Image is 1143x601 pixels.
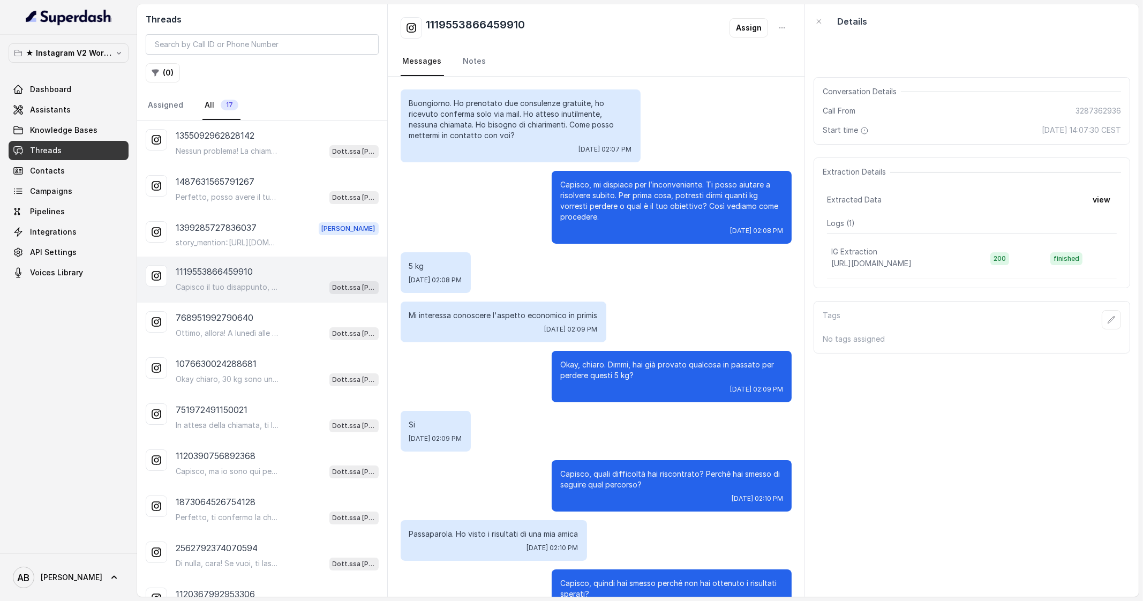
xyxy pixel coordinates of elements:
[560,578,783,599] p: Capisco, quindi hai smesso perché non hai ottenuto i risultati sperati?
[176,282,279,292] p: Capisco il tuo disappunto, mi dispiace davvero per questa esperienza. Se vorrai riprovare in futu...
[176,311,253,324] p: 768951992790640
[176,558,279,569] p: Di nulla, cara! Se vuoi, ti lascio anche il link per entrare nel nostro gruppo Facebook, dove tro...
[823,125,871,136] span: Start time
[9,202,129,221] a: Pipelines
[1086,190,1117,209] button: view
[333,146,375,157] p: Dott.ssa [PERSON_NAME]
[831,259,912,268] span: [URL][DOMAIN_NAME]
[146,63,180,82] button: (0)
[26,47,111,59] p: ★ Instagram V2 Workspace
[990,252,1009,265] span: 200
[176,265,253,278] p: 1119553866459910
[1076,106,1121,116] span: 3287362936
[333,374,375,385] p: Dott.ssa [PERSON_NAME]
[823,310,840,329] p: Tags
[1050,252,1082,265] span: finished
[545,325,598,334] span: [DATE] 02:09 PM
[176,542,258,554] p: 2562792374070594
[333,559,375,569] p: Dott.ssa [PERSON_NAME]
[409,261,462,272] p: 5 kg
[176,449,255,462] p: 1120390756892368
[146,34,379,55] input: Search by Call ID or Phone Number
[176,237,279,248] p: story_mention::[URL][DOMAIN_NAME]
[9,562,129,592] a: [PERSON_NAME]
[176,221,257,235] p: 1399285727836037
[26,9,112,26] img: light.svg
[409,419,462,430] p: Si
[18,572,30,583] text: AB
[30,145,62,156] span: Threads
[333,282,375,293] p: Dott.ssa [PERSON_NAME]
[176,466,279,477] p: Capisco, ma io sono qui per aiutarti con il Metodo FESPA e la tua libertà alimentare. Per iniziar...
[9,222,129,242] a: Integrations
[333,420,375,431] p: Dott.ssa [PERSON_NAME]
[560,359,783,381] p: Okay, chiaro. Dimmi, hai già provato qualcosa in passato per perdere questi 5 kg?
[827,218,1117,229] p: Logs ( 1 )
[176,588,255,600] p: 1120367992953306
[176,129,254,142] p: 1355092962828142
[176,192,279,202] p: Perfetto, posso avere il tuo numero di telefono per inserire la candidatura e prenotare la chiama...
[176,357,257,370] p: 1076630024288681
[30,247,77,258] span: API Settings
[823,86,901,97] span: Conversation Details
[409,529,578,539] p: Passaparola. Ho visto i risultati di una mia amica
[823,106,855,116] span: Call From
[9,43,129,63] button: ★ Instagram V2 Workspace
[9,182,129,201] a: Campaigns
[401,47,444,76] a: Messages
[333,328,375,339] p: Dott.ssa [PERSON_NAME]
[146,91,379,120] nav: Tabs
[30,166,65,176] span: Contacts
[30,227,77,237] span: Integrations
[579,145,632,154] span: [DATE] 02:07 PM
[560,179,783,222] p: Capisco, mi dispiace per l’inconveniente. Ti posso aiutare a risolvere subito. Per prima cosa, po...
[730,18,768,37] button: Assign
[730,227,783,235] span: [DATE] 02:08 PM
[823,167,890,177] span: Extraction Details
[146,13,379,26] h2: Threads
[426,17,525,39] h2: 1119553866459910
[409,98,632,141] p: Buongiorno. Ho prenotato due consulenze gratuite, ho ricevuto conferma solo via mail. Ho atteso i...
[409,434,462,443] span: [DATE] 02:09 PM
[333,192,375,203] p: Dott.ssa [PERSON_NAME]
[333,513,375,523] p: Dott.ssa [PERSON_NAME]
[409,310,598,321] p: Mi interessa conoscere l'aspetto economico in primis
[560,469,783,490] p: Capisco, quali difficoltà hai riscontrato? Perché hai smesso di seguire quel percorso?
[176,512,279,523] p: Perfetto, ti confermo la chiamata per [DATE] alle 19:20! Un nostro segretario ti chiamerà per ill...
[202,91,240,120] a: All17
[823,334,1121,344] p: No tags assigned
[41,572,102,583] span: [PERSON_NAME]
[176,374,279,385] p: Okay chiaro, 30 kg sono un bel traguardo! Hai già provato qualcosa in passato per perdere questi ...
[461,47,488,76] a: Notes
[176,403,247,416] p: 751972491150021
[30,186,72,197] span: Campaigns
[9,263,129,282] a: Voices Library
[176,146,279,156] p: Nessun problema! La chiamata può essere fatta nel giorno e all’orario che preferisci. Dimmi quand...
[30,125,97,136] span: Knowledge Bases
[176,328,279,339] p: Ottimo, allora! A lunedì alle 16:00. Buona giornata! 😊
[30,267,83,278] span: Voices Library
[221,100,238,110] span: 17
[319,222,379,235] span: [PERSON_NAME]
[30,206,65,217] span: Pipelines
[732,494,783,503] span: [DATE] 02:10 PM
[827,194,882,205] span: Extracted Data
[409,276,462,284] span: [DATE] 02:08 PM
[176,175,254,188] p: 1487631565791267
[176,495,255,508] p: 1873064526754128
[333,467,375,477] p: Dott.ssa [PERSON_NAME]
[9,80,129,99] a: Dashboard
[146,91,185,120] a: Assigned
[831,246,877,257] p: IG Extraction
[9,121,129,140] a: Knowledge Bases
[837,15,867,28] p: Details
[401,47,792,76] nav: Tabs
[9,161,129,181] a: Contacts
[9,100,129,119] a: Assistants
[730,385,783,394] span: [DATE] 02:09 PM
[9,243,129,262] a: API Settings
[527,544,578,552] span: [DATE] 02:10 PM
[1042,125,1121,136] span: [DATE] 14:07:30 CEST
[176,420,279,431] p: In attesa della chiamata, ti lascio il link per entrare nel nostro gruppo Facebook. 🎉 All’interno...
[30,104,71,115] span: Assistants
